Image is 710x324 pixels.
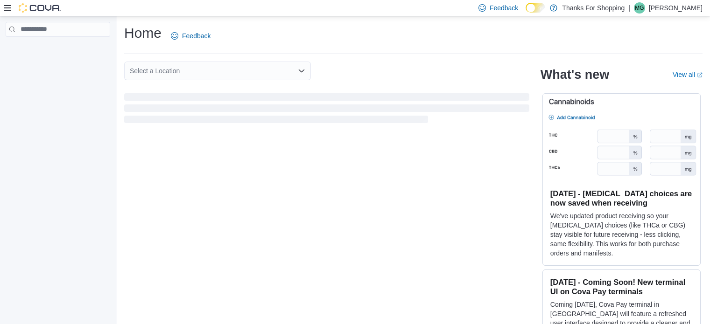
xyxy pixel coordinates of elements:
[298,67,305,75] button: Open list of options
[490,3,518,13] span: Feedback
[124,95,529,125] span: Loading
[167,27,214,45] a: Feedback
[635,2,644,14] span: MG
[6,39,110,61] nav: Complex example
[634,2,645,14] div: Mac Gillis
[550,211,693,258] p: We've updated product receiving so your [MEDICAL_DATA] choices (like THCa or CBG) stay visible fo...
[541,67,609,82] h2: What's new
[628,2,630,14] p: |
[124,24,162,42] h1: Home
[182,31,211,41] span: Feedback
[550,277,693,296] h3: [DATE] - Coming Soon! New terminal UI on Cova Pay terminals
[562,2,625,14] p: Thanks For Shopping
[526,3,545,13] input: Dark Mode
[673,71,703,78] a: View allExternal link
[550,189,693,207] h3: [DATE] - [MEDICAL_DATA] choices are now saved when receiving
[697,72,703,78] svg: External link
[649,2,703,14] p: [PERSON_NAME]
[19,3,61,13] img: Cova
